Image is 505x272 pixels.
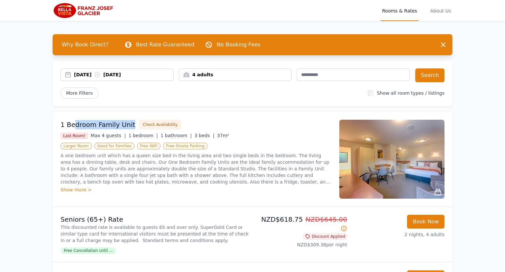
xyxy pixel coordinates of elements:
span: NZD$645.00 [305,215,347,223]
div: 4 adults [179,71,292,78]
p: This discounted rate is available to guests 65 and over only. SuperGold Card or similar type card... [60,224,250,244]
p: Seniors (65+) Rate [60,215,250,224]
button: Check Availability [139,120,181,130]
span: 3 beds | [194,133,214,138]
button: Search [415,68,445,82]
p: No Booking Fees [217,41,260,49]
span: Last Room! [60,133,88,139]
span: Good for Families [94,143,134,149]
img: Bella Vista Franz Josef Glacier [53,3,116,18]
p: NZD$309.38 per night [255,241,347,248]
span: Free Onsite Parking [163,143,207,149]
span: Larger Room [60,143,92,149]
p: NZD$618.75 [255,215,347,233]
div: Show more > [60,186,331,193]
span: Free Cancellation until ... [60,247,116,254]
button: Book Now [407,215,445,229]
span: Max 4 guests | [91,133,126,138]
span: 37m² [217,133,229,138]
h3: 1 Bedroom Family Unit [60,120,135,129]
p: 2 nights, 4 adults [352,231,445,238]
span: 1 bathroom | [160,133,192,138]
span: Free WiFi [137,143,161,149]
span: More Filters [60,87,98,99]
div: [DATE] [DATE] [74,71,173,78]
label: Show all room types / listings [377,90,445,96]
span: 1 bedroom | [129,133,158,138]
p: A one bedroom unit which has a queen size bed in the living area and two single beds in the bedro... [60,152,331,185]
span: Why Book Direct? [57,38,114,51]
span: Discount Applied [303,233,347,240]
p: Best Rate Guaranteed [136,41,194,49]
